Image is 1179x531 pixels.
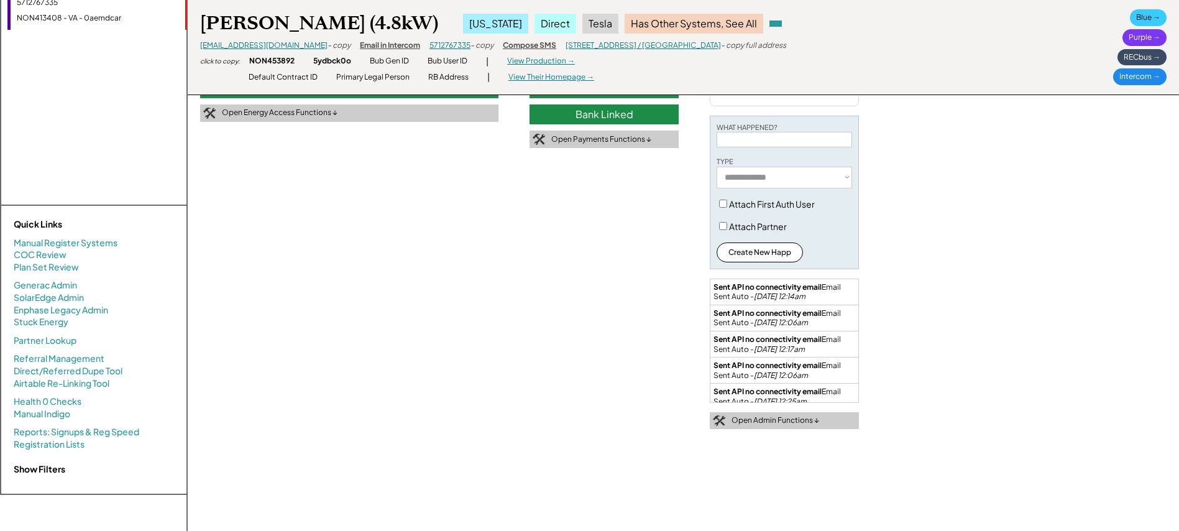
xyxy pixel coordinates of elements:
div: View Their Homepage → [508,72,594,83]
a: COC Review [14,249,67,261]
div: | [487,71,490,83]
a: Reports: Signups & Reg Speed [14,426,139,438]
div: NON453892 [249,56,295,67]
strong: Sent API no connectivity email [713,282,822,292]
div: WHAT HAPPENED? [717,122,778,132]
a: Enphase Legacy Admin [14,304,108,316]
div: RB Address [428,72,469,83]
div: Open Admin Functions ↓ [732,415,819,426]
div: Default Contract ID [249,72,318,83]
label: Attach Partner [729,221,787,232]
div: Bank Linked [530,104,679,124]
div: Tesla [582,14,618,34]
div: - copy full address [721,40,786,51]
a: [EMAIL_ADDRESS][DOMAIN_NAME] [200,40,328,50]
div: Email Sent Auto - [713,335,855,354]
a: Referral Management [14,353,104,365]
div: Email Sent Auto - [713,387,855,406]
div: Purple → [1122,29,1167,46]
div: Open Payments Functions ↓ [551,134,651,145]
img: tool-icon.png [713,415,725,427]
a: Generac Admin [14,279,77,292]
div: NON413408 - VA - 0aemdcar [17,13,179,24]
div: Open Energy Access Functions ↓ [222,108,337,118]
div: | [486,55,489,68]
button: Create New Happ [717,242,803,262]
div: Bub User ID [428,56,467,67]
a: SolarEdge Admin [14,292,84,304]
em: [DATE] 12:14am [754,292,805,301]
a: Health 0 Checks [14,395,81,408]
a: Partner Lookup [14,335,76,347]
div: View Production → [507,56,575,67]
div: Primary Legal Person [336,72,410,83]
div: Direct [534,14,576,34]
a: Plan Set Review [14,261,79,274]
strong: Sent API no connectivity email [713,361,822,370]
div: click to copy: [200,57,240,65]
a: Manual Indigo [14,408,70,420]
img: tool-icon.png [533,134,545,145]
div: Email in Intercom [360,40,420,51]
div: Quick Links [14,218,138,231]
strong: Sent API no connectivity email [713,308,822,318]
a: Stuck Energy [14,316,68,328]
img: tool-icon.png [203,108,216,119]
div: Email Sent Auto - [713,361,855,380]
div: Bub Gen ID [370,56,409,67]
div: - copy [470,40,493,51]
em: [DATE] 12:06am [754,318,808,327]
em: [DATE] 12:17am [754,344,805,354]
label: Attach First Auth User [729,198,815,210]
div: Has Other Systems, See All [625,14,763,34]
div: [US_STATE] [463,14,528,34]
div: RECbus → [1117,49,1167,66]
a: Manual Register Systems [14,237,117,249]
a: 5712767335 [429,40,470,50]
a: Registration Lists [14,438,85,451]
strong: Sent API no connectivity email [713,387,822,396]
div: Email Sent Auto - [713,282,855,302]
em: [DATE] 12:25am [754,397,807,406]
div: Blue → [1130,9,1167,26]
div: Compose SMS [503,40,556,51]
div: 5ydbck0o [313,56,351,67]
strong: Sent API no connectivity email [713,335,822,344]
a: [STREET_ADDRESS] / [GEOGRAPHIC_DATA] [566,40,721,50]
a: Airtable Re-Linking Tool [14,377,109,390]
strong: Show Filters [14,463,65,474]
div: Intercom → [1113,68,1167,85]
div: Email Sent Auto - [713,308,855,328]
em: [DATE] 12:06am [754,371,808,380]
div: TYPE [717,157,733,166]
a: Direct/Referred Dupe Tool [14,365,122,377]
div: [PERSON_NAME] (4.8kW) [200,11,438,35]
div: - copy [328,40,351,51]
